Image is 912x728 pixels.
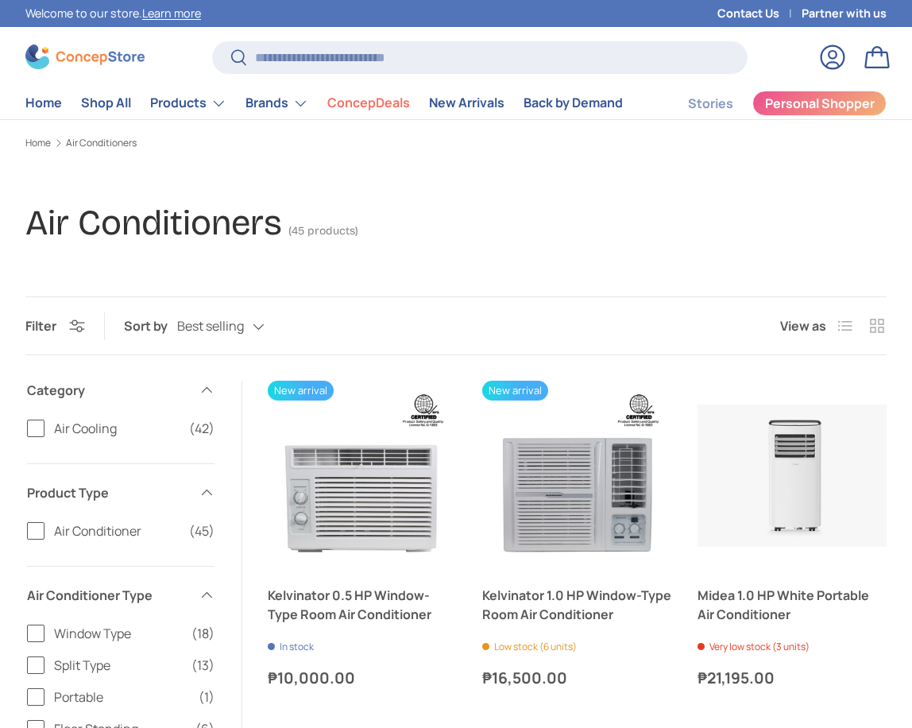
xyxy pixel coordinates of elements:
summary: Products [141,87,236,119]
img: ConcepStore [25,45,145,69]
span: (45 products) [288,224,358,238]
span: Product Type [27,483,189,502]
a: Back by Demand [524,87,623,118]
span: (45) [189,521,214,540]
summary: Product Type [27,464,214,521]
a: Learn more [142,6,201,21]
summary: Category [27,362,214,419]
a: Midea 1.0 HP White Portable Air Conditioner [698,381,887,570]
nav: Primary [25,87,623,119]
span: (1) [199,687,214,707]
a: Products [150,87,226,119]
span: New arrival [268,381,334,401]
span: Air Cooling [54,419,180,438]
a: Contact Us [717,5,802,22]
span: Category [27,381,189,400]
summary: Brands [236,87,318,119]
summary: Air Conditioner Type [27,567,214,624]
a: Kelvinator 1.0 HP Window-Type Room Air Conditioner [482,381,671,570]
span: Personal Shopper [765,97,875,110]
a: Midea 1.0 HP White Portable Air Conditioner [698,586,887,624]
a: Kelvinator 0.5 HP Window-Type Room Air Conditioner [268,586,457,624]
h1: Air Conditioners [25,202,282,244]
nav: Secondary [650,87,887,119]
span: Portable [54,687,189,707]
span: (18) [191,624,214,643]
a: Air Conditioners [66,138,137,148]
span: Window Type [54,624,182,643]
a: Kelvinator 0.5 HP Window-Type Room Air Conditioner [268,381,457,570]
span: New arrival [482,381,548,401]
span: View as [780,316,826,335]
button: Best selling [177,313,296,341]
p: Welcome to our store. [25,5,201,22]
a: Brands [245,87,308,119]
a: New Arrivals [429,87,504,118]
span: (42) [189,419,214,438]
span: Filter [25,317,56,335]
nav: Breadcrumbs [25,136,887,150]
a: Kelvinator 1.0 HP Window-Type Room Air Conditioner [482,586,671,624]
a: Shop All [81,87,131,118]
a: ConcepDeals [327,87,410,118]
button: Filter [25,317,85,335]
a: Stories [688,88,733,119]
a: Home [25,138,51,148]
span: Best selling [177,319,244,334]
a: Home [25,87,62,118]
label: Sort by [124,316,177,335]
span: Air Conditioner [54,521,180,540]
a: Personal Shopper [752,91,887,116]
a: Partner with us [802,5,887,22]
span: Split Type [54,656,182,675]
span: (13) [191,656,214,675]
span: Air Conditioner Type [27,586,189,605]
